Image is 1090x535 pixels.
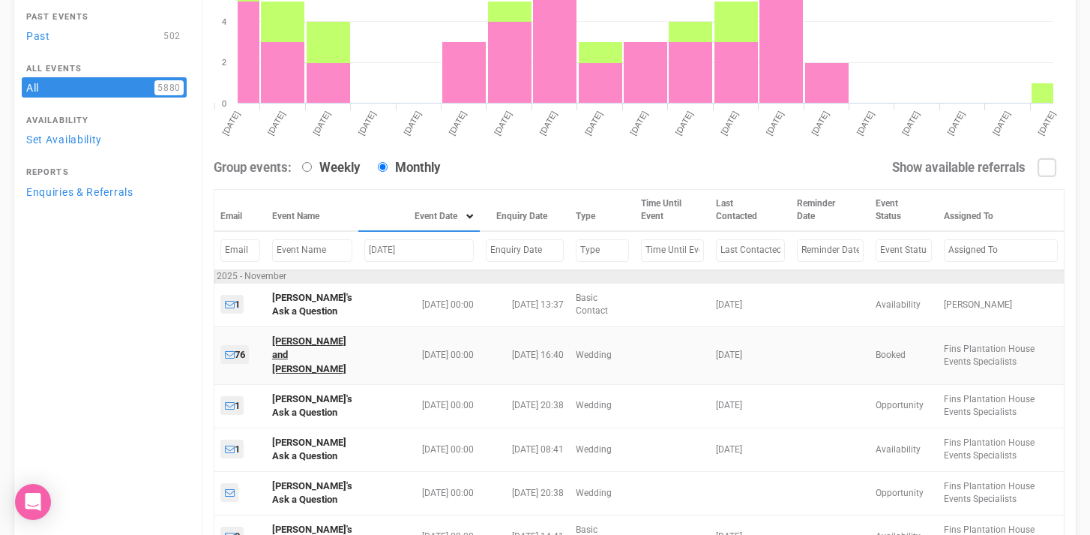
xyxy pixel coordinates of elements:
[370,159,440,177] label: Monthly
[855,110,876,137] tspan: [DATE]
[220,239,260,261] input: Filter by Email
[15,484,51,520] div: Open Intercom Messenger
[447,110,468,137] tspan: [DATE]
[480,384,570,428] td: [DATE] 20:38
[272,292,352,317] a: [PERSON_NAME]'s Ask a Question
[710,190,791,232] th: Last Contacted
[900,110,921,137] tspan: [DATE]
[220,110,241,137] tspan: [DATE]
[870,384,938,428] td: Opportunity
[710,428,791,471] td: [DATE]
[570,471,635,515] td: Wedding
[583,110,604,137] tspan: [DATE]
[220,440,244,458] a: 1
[710,384,791,428] td: [DATE]
[570,326,635,384] td: Wedding
[641,239,704,261] input: Filter by Time Until Event
[272,335,346,374] a: [PERSON_NAME] and [PERSON_NAME]
[272,437,346,462] a: [PERSON_NAME] Ask a Question
[26,116,182,125] h4: Availability
[272,480,352,506] a: [PERSON_NAME]'s Ask a Question
[870,428,938,471] td: Availability
[358,283,480,326] td: [DATE] 00:00
[154,80,184,95] span: 5880
[302,162,312,172] input: Weekly
[160,29,184,44] span: 502
[364,239,474,261] input: Filter by Event Date
[938,283,1065,326] td: [PERSON_NAME]
[222,99,226,108] tspan: 0
[810,110,831,137] tspan: [DATE]
[26,168,182,177] h4: Reports
[22,182,187,202] a: Enquiries & Referrals
[870,190,938,232] th: Event Status
[938,428,1065,471] td: Fins Plantation House Events Specialists
[358,190,480,232] th: Event Date
[576,239,629,261] input: Filter by Type
[719,110,740,137] tspan: [DATE]
[710,283,791,326] td: [DATE]
[938,326,1065,384] td: Fins Plantation House Events Specialists
[22,26,187,46] a: Past502
[220,345,249,364] a: 76
[1036,110,1057,137] tspan: [DATE]
[272,239,352,261] input: Filter by Event Name
[480,428,570,471] td: [DATE] 08:41
[358,384,480,428] td: [DATE] 00:00
[486,239,564,261] input: Filter by Enquiry Date
[272,393,352,419] a: [PERSON_NAME]'s Ask a Question
[480,283,570,326] td: [DATE] 13:37
[938,471,1065,515] td: Fins Plantation House Events Specialists
[938,384,1065,428] td: Fins Plantation House Events Specialists
[797,239,864,261] input: Filter by Reminder Date
[311,110,332,137] tspan: [DATE]
[674,110,695,137] tspan: [DATE]
[570,190,635,232] th: Type
[358,471,480,515] td: [DATE] 00:00
[628,110,649,137] tspan: [DATE]
[266,190,358,232] th: Event Name
[222,17,226,26] tspan: 4
[480,190,570,232] th: Enquiry Date
[22,129,187,149] a: Set Availability
[938,190,1065,232] th: Assigned To
[378,162,388,172] input: Monthly
[945,110,966,137] tspan: [DATE]
[222,58,226,67] tspan: 2
[26,13,182,22] h4: Past Events
[765,110,786,137] tspan: [DATE]
[402,110,423,137] tspan: [DATE]
[538,110,558,137] tspan: [DATE]
[944,239,1058,261] input: Filter by Assigned To
[493,110,514,137] tspan: [DATE]
[570,428,635,471] td: Wedding
[870,471,938,515] td: Opportunity
[716,239,785,261] input: Filter by Last Contacted
[22,77,187,98] a: All5880
[876,239,932,261] input: Filter by Event Status
[220,396,244,415] a: 1
[26,65,182,74] h4: All Events
[266,110,287,137] tspan: [DATE]
[710,326,791,384] td: [DATE]
[220,295,244,314] a: 1
[570,283,635,326] td: Basic Contact
[358,428,480,471] td: [DATE] 00:00
[214,190,266,232] th: Email
[870,326,938,384] td: Booked
[357,110,378,137] tspan: [DATE]
[480,326,570,384] td: [DATE] 16:40
[791,190,870,232] th: Reminder Date
[570,384,635,428] td: Wedding
[295,159,360,177] label: Weekly
[892,160,1026,175] strong: Show available referrals
[358,326,480,384] td: [DATE] 00:00
[214,160,292,175] strong: Group events:
[870,283,938,326] td: Availability
[635,190,710,232] th: Time Until Event
[991,110,1012,137] tspan: [DATE]
[480,471,570,515] td: [DATE] 20:38
[214,269,1065,283] td: 2025 - November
